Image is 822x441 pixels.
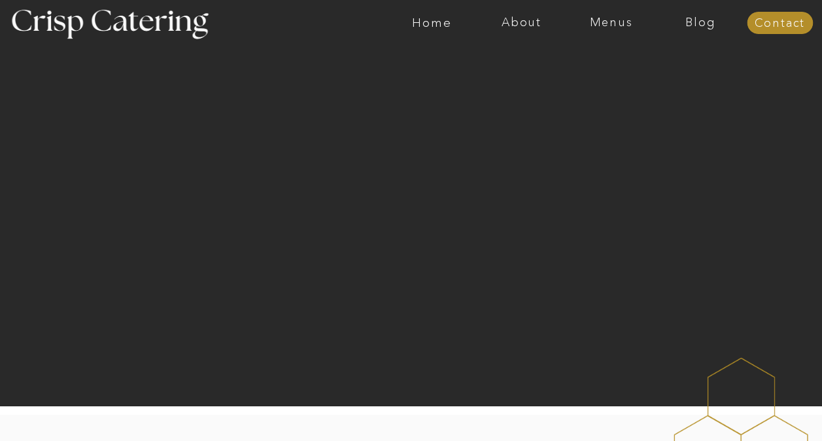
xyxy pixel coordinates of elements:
a: Contact [747,17,813,30]
a: Blog [656,16,745,29]
a: Home [387,16,477,29]
a: About [477,16,566,29]
a: Menus [566,16,656,29]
